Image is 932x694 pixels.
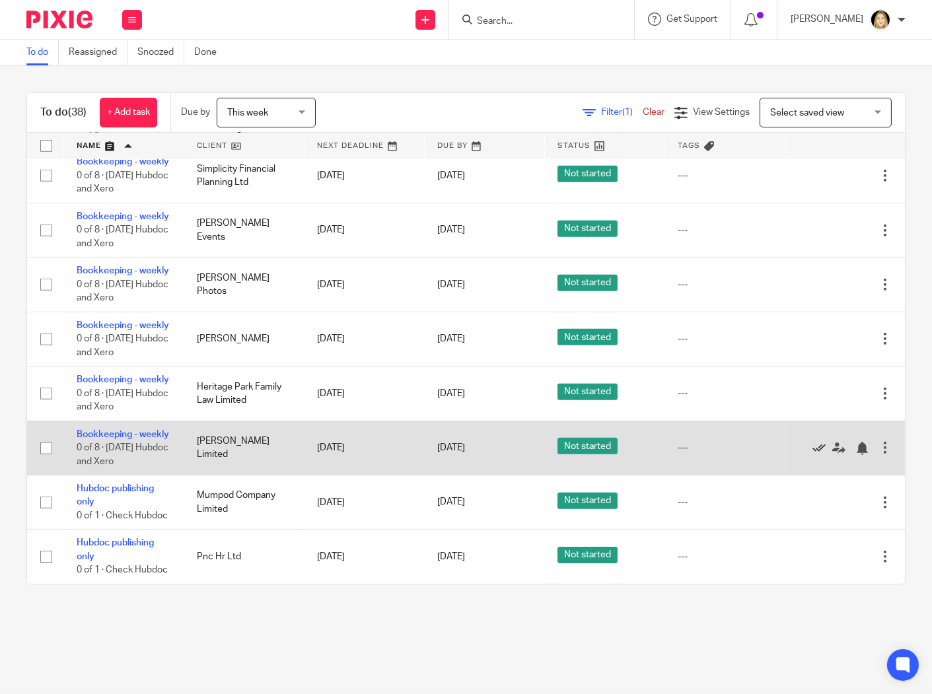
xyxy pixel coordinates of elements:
a: + Add task [100,98,157,127]
span: View Settings [693,108,750,117]
a: Bookkeeping - weekly [77,375,169,384]
span: Not started [557,221,618,237]
span: Tags [678,142,701,149]
a: Hubdoc publishing only [77,484,154,506]
td: Mumpod Company Limited [184,475,304,530]
span: [DATE] [437,280,465,289]
td: [DATE] [304,421,424,475]
span: Not started [557,493,618,509]
span: 0 of 8 · [DATE] Hubdoc and Xero [77,171,168,194]
span: 0 of 8 · [DATE] Hubdoc and Xero [77,225,168,248]
td: Heritage Park Family Law Limited [184,366,304,421]
a: Clear [643,108,664,117]
span: Not started [557,384,618,400]
div: --- [678,278,771,291]
span: Not started [557,275,618,291]
span: Get Support [666,15,717,24]
td: [DATE] [304,203,424,257]
span: [DATE] [437,334,465,343]
h1: To do [40,106,87,120]
td: [DATE] [304,530,424,584]
a: Reassigned [69,40,127,65]
div: --- [678,550,771,563]
img: Phoebe%20Black.png [870,9,891,30]
td: Pnc Hr Ltd [184,530,304,584]
td: [PERSON_NAME] Limited [184,421,304,475]
span: Filter [601,108,643,117]
a: Hubdoc publishing only [77,538,154,561]
td: [PERSON_NAME] Photos [184,258,304,312]
span: 0 of 8 · [DATE] Hubdoc and Xero [77,443,168,466]
span: Not started [557,438,618,454]
span: [DATE] [437,225,465,234]
span: [DATE] [437,498,465,507]
p: [PERSON_NAME] [791,13,863,26]
p: Due by [181,106,210,119]
td: [DATE] [304,258,424,312]
img: Pixie [26,11,92,28]
td: Simplicity Financial Planning Ltd [184,149,304,203]
a: Mark as done [812,441,832,454]
td: [DATE] [304,475,424,530]
span: 0 of 8 · [DATE] Hubdoc and Xero [77,280,168,303]
a: Bookkeeping - weekly [77,321,169,330]
span: This week [227,108,268,118]
a: To do [26,40,59,65]
span: [DATE] [437,443,465,452]
input: Search [476,16,594,28]
span: [DATE] [437,389,465,398]
div: --- [678,332,771,345]
span: 0 of 1 · Check Hubdoc [77,565,168,574]
div: --- [678,223,771,236]
span: 0 of 1 · Check Hubdoc [77,511,168,520]
td: [PERSON_NAME] [184,312,304,366]
a: Bookkeeping - weekly [77,266,169,275]
div: --- [678,496,771,509]
div: --- [678,169,771,182]
a: Snoozed [137,40,184,65]
span: 0 of 8 · [DATE] Hubdoc and Xero [77,334,168,357]
span: [DATE] [437,552,465,561]
a: Bookkeeping - weekly [77,157,169,166]
span: Not started [557,166,618,182]
span: 0 of 8 · [DATE] Hubdoc and Xero [77,389,168,412]
span: (1) [622,108,633,117]
td: [DATE] [304,366,424,421]
td: [DATE] [304,312,424,366]
td: [DATE] [304,149,424,203]
a: Done [194,40,227,65]
span: Not started [557,547,618,563]
div: --- [678,441,771,454]
a: Bookkeeping - weekly [77,430,169,439]
span: Not started [557,329,618,345]
span: Select saved view [770,108,844,118]
td: [PERSON_NAME] Events [184,203,304,257]
span: (38) [68,107,87,118]
div: --- [678,387,771,400]
a: Bookkeeping - weekly [77,212,169,221]
span: [DATE] [437,171,465,180]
